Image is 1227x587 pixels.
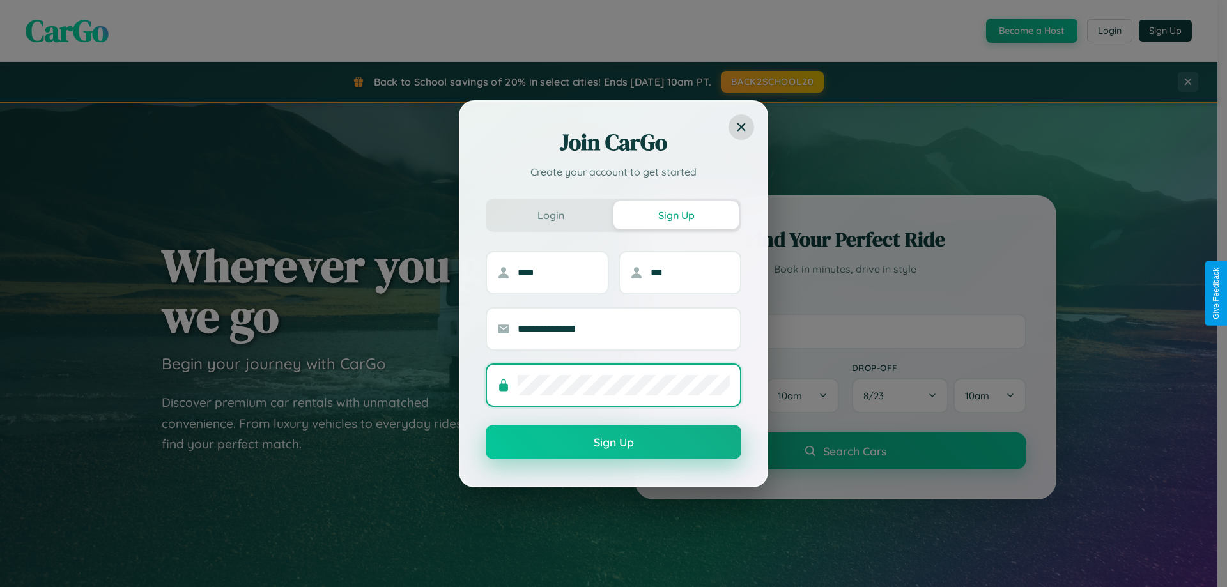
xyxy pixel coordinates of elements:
[486,425,741,459] button: Sign Up
[488,201,613,229] button: Login
[613,201,739,229] button: Sign Up
[486,164,741,179] p: Create your account to get started
[1212,268,1221,319] div: Give Feedback
[486,127,741,158] h2: Join CarGo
